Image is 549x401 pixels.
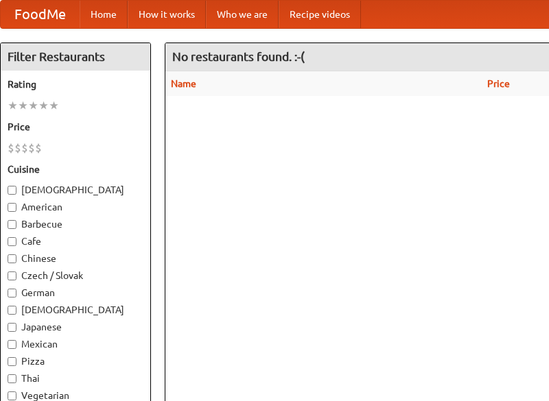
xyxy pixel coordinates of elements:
li: ★ [8,98,18,113]
label: Cafe [8,234,143,248]
label: Japanese [8,320,143,334]
label: [DEMOGRAPHIC_DATA] [8,183,143,197]
input: Vegetarian [8,391,16,400]
h5: Rating [8,77,143,91]
a: FoodMe [1,1,80,28]
li: ★ [18,98,28,113]
h4: Filter Restaurants [1,43,150,71]
input: German [8,289,16,297]
li: $ [28,141,35,156]
li: $ [8,141,14,156]
label: Barbecue [8,217,143,231]
input: [DEMOGRAPHIC_DATA] [8,306,16,315]
input: Thai [8,374,16,383]
input: Cafe [8,237,16,246]
input: Barbecue [8,220,16,229]
a: Who we are [206,1,279,28]
a: Recipe videos [279,1,361,28]
input: Pizza [8,357,16,366]
a: How it works [128,1,206,28]
h5: Cuisine [8,162,143,176]
li: ★ [49,98,59,113]
input: [DEMOGRAPHIC_DATA] [8,186,16,195]
label: Mexican [8,337,143,351]
label: Chinese [8,252,143,265]
li: ★ [28,98,38,113]
a: Home [80,1,128,28]
input: Mexican [8,340,16,349]
label: Pizza [8,354,143,368]
input: Chinese [8,254,16,263]
label: Thai [8,372,143,385]
ng-pluralize: No restaurants found. :-( [172,50,305,63]
label: American [8,200,143,214]
input: Japanese [8,323,16,332]
label: German [8,286,143,300]
h5: Price [8,120,143,134]
a: Name [171,78,196,89]
a: Price [487,78,510,89]
li: $ [35,141,42,156]
input: Czech / Slovak [8,271,16,280]
li: ★ [38,98,49,113]
label: Czech / Slovak [8,269,143,282]
label: [DEMOGRAPHIC_DATA] [8,303,143,317]
li: $ [21,141,28,156]
input: American [8,203,16,212]
li: $ [14,141,21,156]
